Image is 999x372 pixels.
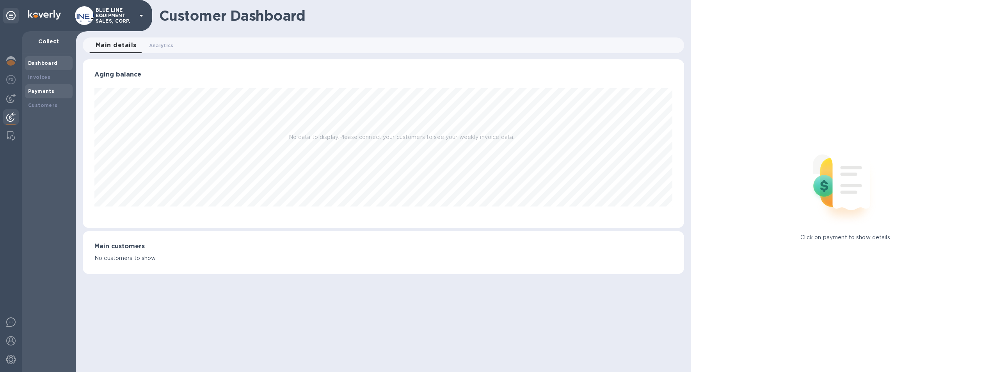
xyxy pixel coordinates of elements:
[149,41,174,50] span: Analytics
[94,254,672,262] p: No customers to show
[800,233,890,242] p: Click on payment to show details
[28,102,58,108] b: Customers
[94,243,672,250] h3: Main customers
[28,37,69,45] p: Collect
[96,40,137,51] span: Main details
[28,10,61,20] img: Logo
[28,60,58,66] b: Dashboard
[159,7,679,24] h1: Customer Dashboard
[94,71,672,78] h3: Aging balance
[28,88,54,94] b: Payments
[28,74,50,80] b: Invoices
[6,75,16,84] img: Foreign exchange
[96,7,135,24] p: BLUE LINE EQUIPMENT SALES, CORP.
[3,8,19,23] div: Unpin categories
